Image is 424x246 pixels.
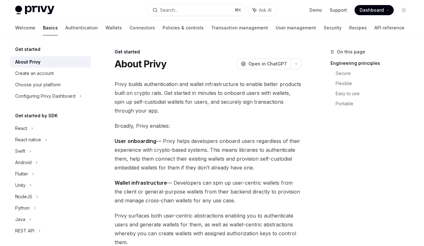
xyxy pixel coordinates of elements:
a: About Privy [10,56,91,68]
a: User management [276,20,316,35]
a: Wallets [105,20,122,35]
div: Java [15,216,25,223]
div: Unity [15,181,26,189]
h5: Get started [15,46,40,53]
a: Create an account [10,68,91,79]
a: Choose your platform [10,79,91,90]
img: light logo [15,6,54,15]
a: Flexible [336,78,414,89]
span: Dashboard [360,7,384,13]
a: Support [330,7,347,13]
div: Get started [115,49,302,55]
span: Ask AI [259,7,272,13]
div: Configuring Privy Dashboard [15,92,75,100]
div: NodeJS [15,193,32,200]
div: Choose your platform [15,81,61,89]
a: Portable [336,99,414,109]
div: Create an account [15,70,54,77]
span: Broadly, Privy enables: [115,121,302,130]
a: Engineering principles [331,58,414,68]
a: Policies & controls [163,20,204,35]
span: Open in ChatGPT [248,61,287,67]
a: Connectors [129,20,155,35]
div: Flutter [15,170,28,178]
div: React native [15,136,41,144]
strong: Wallet infrastructure [115,180,167,186]
div: Search... [160,6,178,14]
button: Ask AI [248,4,276,16]
button: Open in ChatGPT [237,58,291,69]
span: — Developers can spin up user-centric wallets from the client or general-purpose wallets from the... [115,178,302,205]
a: Security [324,20,342,35]
div: Python [15,204,30,212]
a: API reference [374,20,404,35]
a: Easy to use [336,89,414,99]
div: React [15,125,27,132]
h1: About Privy [115,58,166,70]
button: Search...⌘K [148,4,245,16]
strong: User onboarding [115,138,156,144]
div: Android [15,159,32,166]
a: Welcome [15,20,35,35]
a: Recipes [349,20,367,35]
a: Transaction management [211,20,268,35]
div: Swift [15,147,25,155]
span: On this page [337,48,365,56]
span: — Privy helps developers onboard users regardless of their experience with crypto-based systems. ... [115,137,302,172]
h5: Get started by SDK [15,112,58,120]
a: Secure [336,68,414,78]
a: Basics [43,20,58,35]
a: Demo [309,7,322,13]
a: Dashboard [355,5,394,15]
button: Toggle dark mode [399,5,409,15]
span: Privy builds authentication and wallet infrastructure to enable better products built on crypto r... [115,80,302,115]
span: ⌘ K [235,8,241,13]
div: About Privy [15,58,40,66]
div: REST API [15,227,34,235]
a: Authentication [65,20,98,35]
